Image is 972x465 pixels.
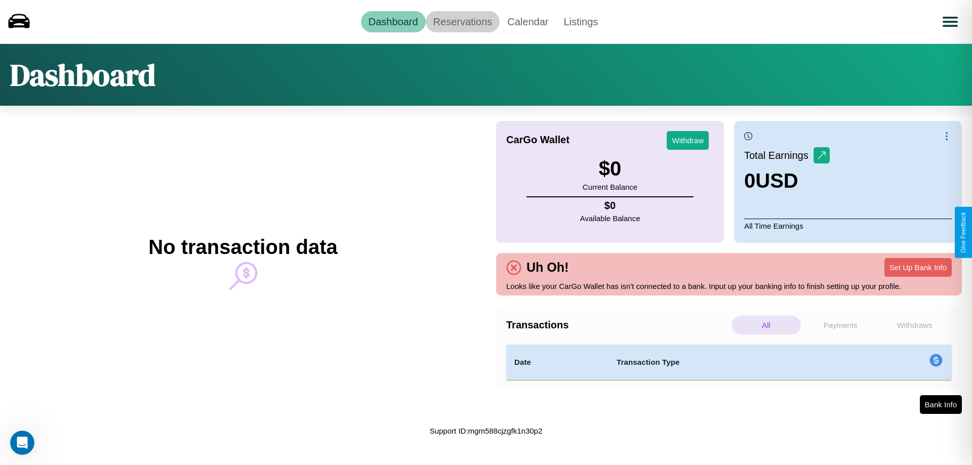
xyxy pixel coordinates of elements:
p: Looks like your CarGo Wallet has isn't connected to a bank. Input up your banking info to finish ... [506,279,952,293]
h3: 0 USD [744,170,830,192]
iframe: Intercom live chat [10,431,34,455]
h3: $ 0 [583,157,637,180]
table: simple table [506,345,952,380]
button: Bank Info [920,395,962,414]
a: Calendar [500,11,556,32]
h2: No transaction data [148,236,337,259]
div: Give Feedback [960,212,967,253]
a: Reservations [426,11,500,32]
h4: Date [514,356,600,368]
button: Withdraw [667,131,709,150]
a: Dashboard [361,11,426,32]
h4: Uh Oh! [521,260,574,275]
h4: $ 0 [580,200,640,212]
p: Withdraws [880,316,949,334]
p: All [732,316,801,334]
h4: Transaction Type [617,356,846,368]
h4: Transactions [506,319,729,331]
button: Set Up Bank Info [884,258,952,277]
p: All Time Earnings [744,219,952,233]
a: Listings [556,11,605,32]
p: Current Balance [583,180,637,194]
h4: CarGo Wallet [506,134,570,146]
button: Open menu [936,8,964,36]
p: Payments [806,316,875,334]
p: Total Earnings [744,146,814,164]
p: Available Balance [580,212,640,225]
p: Support ID: mgm588cjzgfk1n30p2 [430,424,543,438]
h1: Dashboard [10,54,155,96]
